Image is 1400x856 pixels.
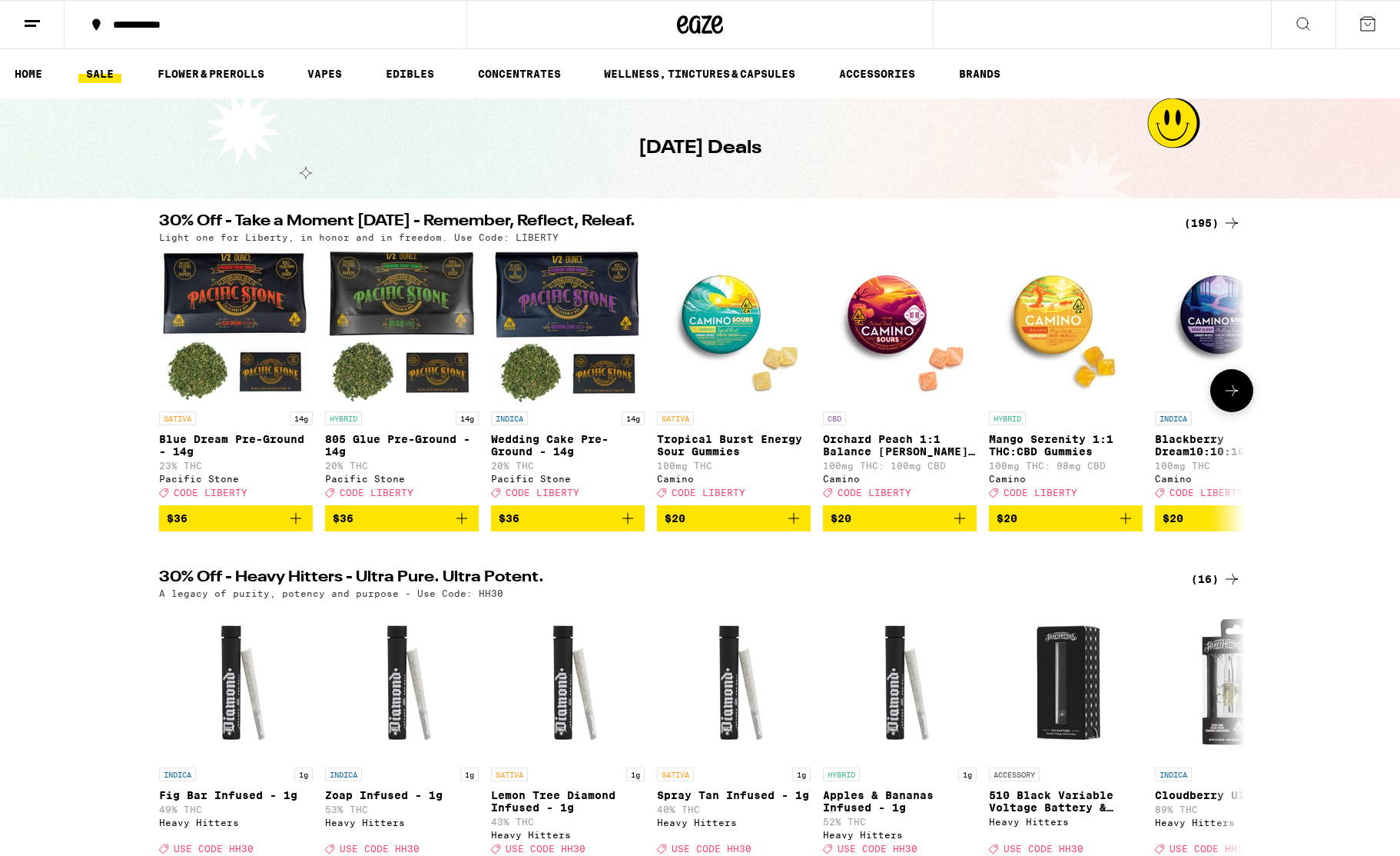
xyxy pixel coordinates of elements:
a: Open page for Mango Serenity 1:1 THC:CBD Gummies from Camino [989,250,1143,505]
a: Open page for Blackberry Dream10:10:10 Deep Sleep Gummies from Camino [1155,250,1309,505]
p: 14g [622,411,645,425]
span: CODE LIBERTY [838,488,911,498]
a: ACCESSORIES [831,65,923,83]
p: INDICA [1155,411,1192,425]
p: Orchard Peach 1:1 Balance [PERSON_NAME] Gummies [823,433,977,458]
p: 89% THC [1155,804,1309,814]
button: Add to bag [159,505,313,531]
p: Tropical Burst Energy Sour Gummies [657,433,811,458]
p: Mango Serenity 1:1 THC:CBD Gummies [989,433,1143,458]
img: Heavy Hitters - Lemon Tree Diamond Infused - 1g [491,606,645,760]
p: SATIVA [657,411,694,425]
a: FLOWER & PREROLLS [150,65,272,83]
span: USE CODE HH30 [1004,844,1083,854]
a: CONCENTRATES [470,65,569,83]
p: Blue Dream Pre-Ground - 14g [159,433,313,458]
p: Fig Bar Infused - 1g [159,789,313,801]
button: Add to bag [491,505,645,531]
button: Add to bag [823,505,977,531]
a: SALE [78,65,121,83]
span: USE CODE HH30 [838,844,917,854]
img: Camino - Orchard Peach 1:1 Balance Sours Gummies [823,250,977,404]
span: $36 [167,512,187,525]
p: SATIVA [159,411,196,425]
a: HOME [7,65,50,83]
p: 40% THC [657,804,811,814]
p: INDICA [325,768,362,781]
p: CBD [823,411,846,425]
p: 14g [290,411,313,425]
p: Cloudberry Ultra - 1g [1155,789,1309,801]
p: 100mg THC: 98mg CBD [989,461,1143,471]
a: Open page for Blue Dream Pre-Ground - 14g from Pacific Stone [159,250,313,505]
p: Lemon Tree Diamond Infused - 1g [491,789,645,814]
div: Heavy Hitters [657,818,811,828]
span: $20 [997,512,1017,525]
h1: [DATE] Deals [639,135,761,162]
img: Heavy Hitters - 510 Black Variable Voltage Battery & Charger [989,606,1143,760]
p: 100mg THC [1155,461,1309,471]
p: HYBRID [325,411,362,425]
div: Pacific Stone [491,474,645,484]
span: $20 [1163,512,1183,525]
div: Heavy Hitters [823,830,977,840]
a: (16) [1191,570,1241,588]
img: Camino - Blackberry Dream10:10:10 Deep Sleep Gummies [1155,250,1309,404]
span: USE CODE HH30 [174,844,254,854]
a: Open page for 805 Glue Pre-Ground - 14g from Pacific Stone [325,250,479,505]
img: Heavy Hitters - Apples & Bananas Infused - 1g [823,606,977,760]
p: Apples & Bananas Infused - 1g [823,789,977,814]
span: $36 [499,512,519,525]
div: Pacific Stone [325,474,479,484]
a: (195) [1184,214,1241,232]
p: Blackberry Dream10:10:10 Deep Sleep Gummies [1155,433,1309,458]
a: WELLNESS, TINCTURES & CAPSULES [596,65,803,83]
a: BRANDS [951,65,1008,83]
p: 20% THC [325,461,479,471]
img: Pacific Stone - Wedding Cake Pre-Ground - 14g [491,250,645,404]
h2: 30% Off - Take a Moment [DATE] - Remember, Reflect, Releaf. [159,214,1166,232]
button: Add to bag [1155,505,1309,531]
p: 1g [958,768,977,781]
p: Light one for Liberty, in honor and in freedom. Use Code: LIBERTY [159,232,559,242]
button: Add to bag [657,505,811,531]
a: VAPES [300,65,350,83]
p: ACCESSORY [989,768,1040,781]
p: 23% THC [159,461,313,471]
p: 1g [294,768,313,781]
p: 100mg THC [657,461,811,471]
p: 53% THC [325,804,479,814]
div: Camino [823,474,977,484]
span: USE CODE HH30 [672,844,751,854]
p: Zoap Infused - 1g [325,789,479,801]
div: Camino [657,474,811,484]
a: Open page for Wedding Cake Pre-Ground - 14g from Pacific Stone [491,250,645,505]
p: 20% THC [491,461,645,471]
div: Camino [1155,474,1309,484]
div: Heavy Hitters [491,830,645,840]
p: INDICA [491,411,528,425]
div: Pacific Stone [159,474,313,484]
p: 1g [792,768,811,781]
span: CODE LIBERTY [174,488,247,498]
p: HYBRID [823,768,860,781]
p: Spray Tan Infused - 1g [657,789,811,801]
span: CODE LIBERTY [672,488,745,498]
div: Camino [989,474,1143,484]
img: Heavy Hitters - Cloudberry Ultra - 1g [1155,606,1309,760]
button: Add to bag [989,505,1143,531]
span: USE CODE HH30 [340,844,420,854]
p: SATIVA [657,768,694,781]
h2: 30% Off - Heavy Hitters - Ultra Pure. Ultra Potent. [159,570,1166,588]
p: 49% THC [159,804,313,814]
button: Add to bag [325,505,479,531]
img: Heavy Hitters - Fig Bar Infused - 1g [159,606,313,760]
span: CODE LIBERTY [340,488,413,498]
img: Heavy Hitters - Zoap Infused - 1g [325,606,479,760]
p: Wedding Cake Pre-Ground - 14g [491,433,645,458]
span: CODE LIBERTY [1169,488,1243,498]
div: Heavy Hitters [325,818,479,828]
img: Camino - Tropical Burst Energy Sour Gummies [657,250,811,404]
p: 43% THC [491,817,645,827]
